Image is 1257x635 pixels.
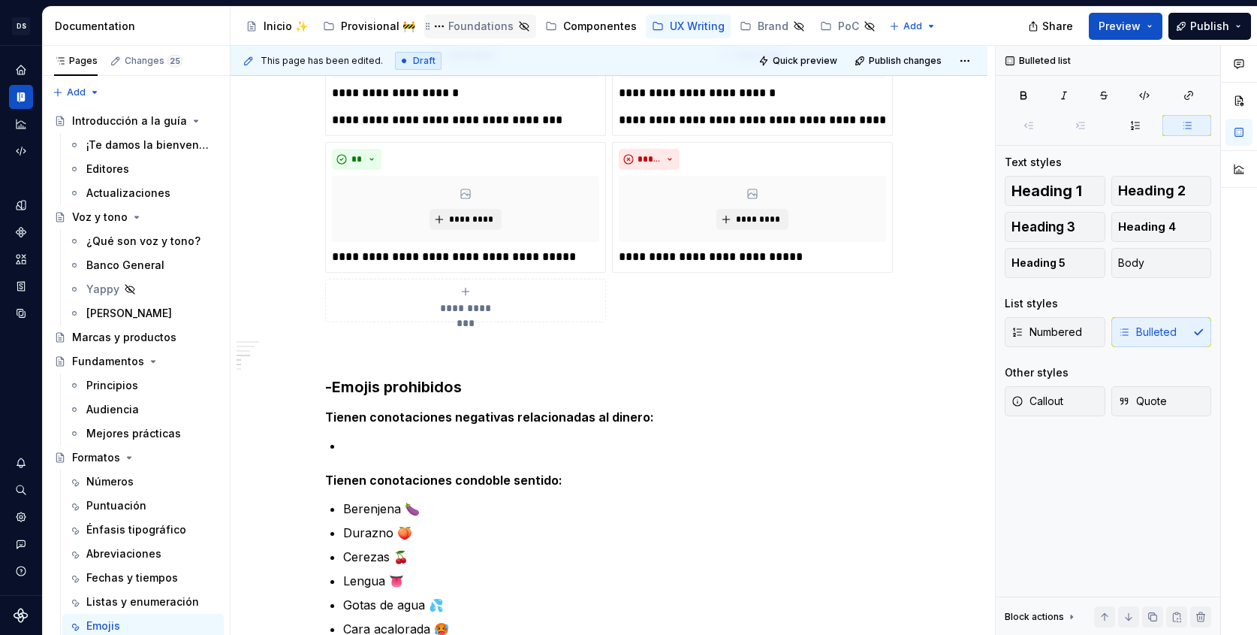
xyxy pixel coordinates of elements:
a: Listas y enumeración [62,590,224,614]
span: Heading 2 [1118,183,1186,198]
a: Storybook stories [9,274,33,298]
div: Documentation [55,19,224,34]
button: Quote [1111,386,1212,416]
span: Body [1118,256,1144,271]
button: Callout [1005,386,1105,416]
a: Puntuación [62,494,224,518]
a: Principios [62,373,224,398]
span: Heading 3 [1011,219,1075,234]
span: Numbered [1011,325,1082,340]
button: Share [1020,13,1083,40]
div: Inicio ✨ [264,19,308,34]
button: Publish [1168,13,1251,40]
a: Números [62,470,224,494]
button: Heading 5 [1005,248,1105,278]
p: Berenjena 🍆 [343,500,893,518]
a: Marcas y productos [48,325,224,349]
div: Contact support [9,532,33,556]
strong: doble sentido [478,473,559,488]
a: Fundamentos [48,349,224,373]
span: Publish [1190,19,1229,34]
div: Actualizaciones [86,186,170,201]
span: Share [1042,19,1073,34]
a: Settings [9,505,33,529]
a: Home [9,58,33,82]
p: Cerezas 🍒 [343,548,893,566]
a: Provisional 🚧 [317,14,421,38]
div: Audiencia [86,402,139,417]
div: Fechas y tiempos [86,570,178,585]
div: Formatos [72,450,120,465]
div: DS [12,17,30,35]
div: Fundamentos [72,354,144,369]
button: Add [48,82,104,103]
div: Block actions [1005,611,1064,623]
a: Componentes [539,14,643,38]
div: Listas y enumeración [86,594,199,609]
div: Changes [125,55,182,67]
svg: Supernova Logo [14,608,29,623]
button: Quick preview [754,50,844,71]
a: ¿Qué son voz y tono? [62,229,224,253]
a: Yappy [62,277,224,301]
a: [PERSON_NAME] [62,301,224,325]
div: Brand [758,19,788,34]
div: Page tree [240,11,882,41]
a: Inicio ✨ [240,14,314,38]
span: Quick preview [773,55,837,67]
div: Números [86,474,134,489]
h5: Tienen conotaciones con : [325,473,893,488]
div: Search ⌘K [9,478,33,502]
span: Callout [1011,394,1063,409]
a: Mejores prácticas [62,422,224,446]
a: Introducción a la guía [48,109,224,133]
span: This page has been edited. [261,55,383,67]
p: Durazno 🍑 [343,524,893,542]
h5: Tienen conotaciones negativas relacionadas al dinero: [325,410,893,425]
a: Brand [734,14,811,38]
div: Abreviaciones [86,546,161,561]
button: Heading 3 [1005,212,1105,242]
button: DS [3,10,39,42]
a: Actualizaciones [62,181,224,205]
button: Numbered [1005,317,1105,347]
span: Publish changes [869,55,942,67]
div: Marcas y productos [72,330,176,345]
span: Quote [1118,394,1167,409]
div: Emojis [86,618,120,633]
a: Banco General [62,253,224,277]
div: Provisional 🚧 [341,19,415,34]
button: Heading 4 [1111,212,1212,242]
button: Preview [1089,13,1162,40]
a: Foundations [424,14,536,38]
button: Heading 1 [1005,176,1105,206]
span: Add [67,86,86,98]
div: Componentes [563,19,637,34]
a: PoC [814,14,882,38]
span: Add [903,20,922,32]
a: UX Writing [646,14,731,38]
button: Notifications [9,451,33,475]
div: Puntuación [86,498,146,513]
a: Assets [9,247,33,271]
div: Foundations [448,19,514,34]
a: Voz y tono [48,205,224,229]
span: Draft [413,55,436,67]
div: List styles [1005,296,1058,311]
p: Gotas de agua 💦 [343,596,893,614]
div: Other styles [1005,365,1069,380]
div: Analytics [9,112,33,136]
div: Text styles [1005,155,1062,170]
div: Yappy [86,282,119,297]
div: Components [9,220,33,244]
a: Code automation [9,139,33,163]
button: Body [1111,248,1212,278]
p: Lengua 👅 [343,572,893,590]
span: 25 [167,55,182,67]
